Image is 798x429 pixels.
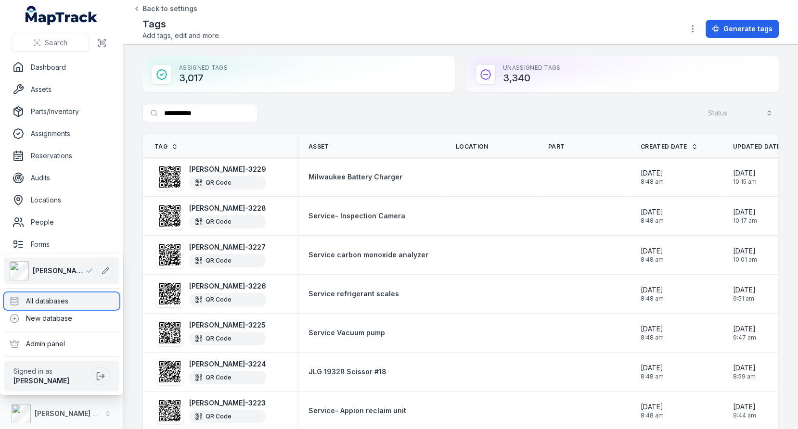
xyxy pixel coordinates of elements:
strong: [PERSON_NAME] Air [35,409,102,417]
strong: [PERSON_NAME] [13,377,69,385]
div: All databases [4,292,119,310]
div: Admin panel [4,335,119,353]
span: Signed in as [13,366,88,376]
div: New database [4,310,119,327]
span: [PERSON_NAME] Air [33,266,86,276]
